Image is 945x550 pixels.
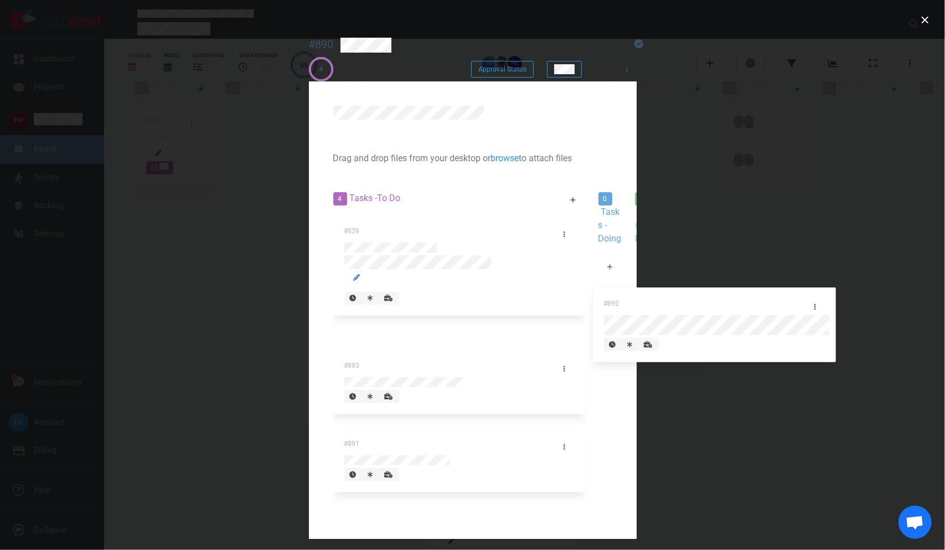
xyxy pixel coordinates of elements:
span: #939 [344,227,360,235]
div: 4 [319,64,323,74]
a: browse [491,153,519,163]
span: Drag and drop files from your desktop or [333,153,491,163]
span: #891 [344,440,360,448]
span: Tasks - Done [635,207,657,244]
div: Open de chat [898,506,932,539]
span: to attach files [519,153,572,163]
span: #893 [344,362,360,369]
span: 0 [598,192,612,205]
span: Tasks - Doing [598,207,622,244]
button: close [916,11,934,29]
span: 4 [333,192,347,205]
button: Approval Status [471,61,534,78]
div: #890 [309,38,334,52]
span: 0 [635,192,649,205]
span: Tasks - To Do [350,193,401,203]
